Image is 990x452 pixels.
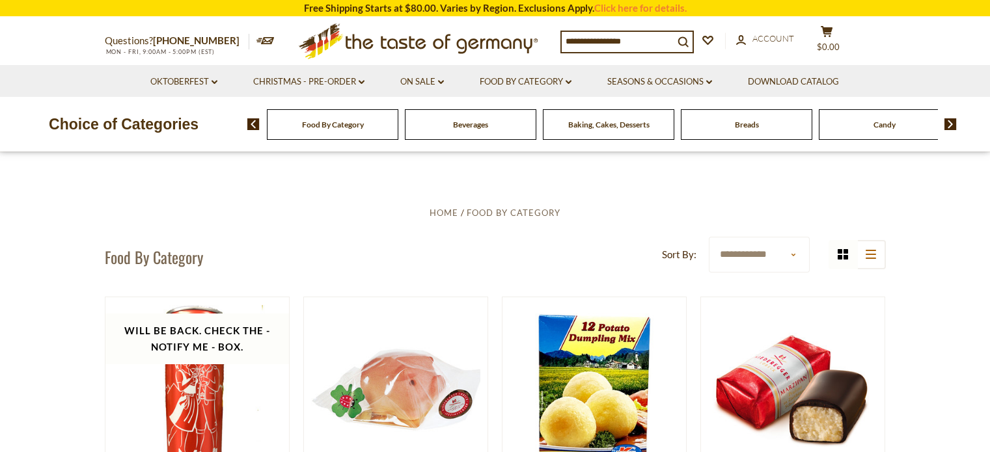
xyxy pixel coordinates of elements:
a: Breads [735,120,759,129]
span: $0.00 [817,42,840,52]
a: Food By Category [302,120,364,129]
a: Candy [873,120,896,129]
a: Click here for details. [594,2,687,14]
a: Food By Category [467,207,560,218]
a: Food By Category [480,75,571,89]
a: Baking, Cakes, Desserts [568,120,650,129]
img: next arrow [944,118,957,130]
a: [PHONE_NUMBER] [153,34,240,46]
h1: Food By Category [105,247,203,267]
p: Questions? [105,33,249,49]
a: Christmas - PRE-ORDER [253,75,364,89]
label: Sort By: [662,246,696,263]
a: Account [736,32,794,46]
a: Download Catalog [748,75,839,89]
a: Beverages [453,120,488,129]
img: previous arrow [247,118,260,130]
a: Home [430,207,458,218]
a: On Sale [400,75,444,89]
span: MON - FRI, 9:00AM - 5:00PM (EST) [105,48,215,55]
button: $0.00 [808,25,847,58]
a: Seasons & Occasions [607,75,712,89]
span: Account [752,33,794,44]
a: Oktoberfest [150,75,217,89]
